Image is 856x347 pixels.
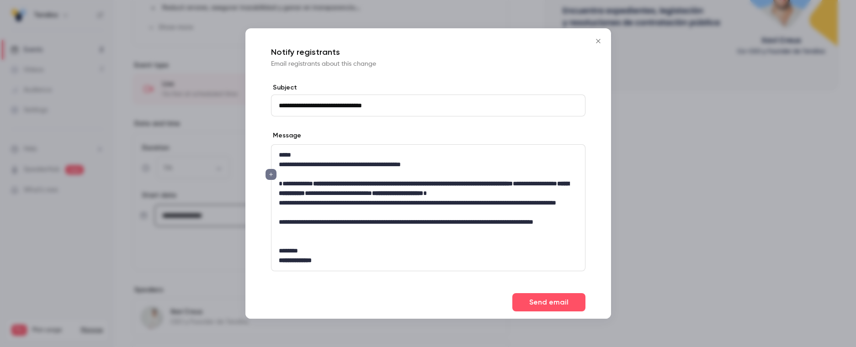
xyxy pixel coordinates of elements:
div: editor [271,145,585,271]
p: Notify registrants [271,47,585,58]
button: Send email [512,293,585,311]
label: Subject [271,83,585,92]
p: Email registrants about this change [271,59,585,68]
button: Close [589,32,607,50]
label: Message [271,131,301,140]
